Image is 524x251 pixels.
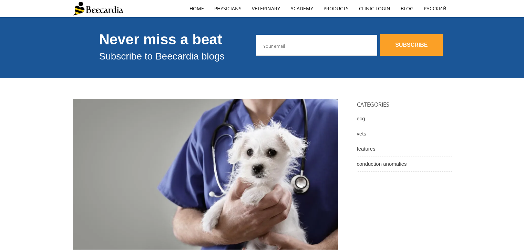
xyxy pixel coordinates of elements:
a: Physicians [209,1,247,17]
a: features [357,141,452,156]
a: Academy [285,1,318,17]
a: Blog [395,1,419,17]
a: conduction anomalies [357,156,452,172]
img: Beecardia [73,2,123,15]
span: CATEGORIES [357,101,389,108]
img: Ventricular premature complexes (VPCs) [73,99,338,250]
span: Subscribe to Beecardia blogs [99,51,225,62]
span: Never miss a beat [99,31,222,47]
a: Clinic Login [354,1,395,17]
a: Veterinary [247,1,285,17]
input: Your email [256,35,377,56]
a: Русский [419,1,452,17]
a: Products [318,1,354,17]
a: ecg [357,111,452,126]
a: SUBSCRIBE [380,34,443,56]
a: home [184,1,209,17]
a: vets [357,126,452,141]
